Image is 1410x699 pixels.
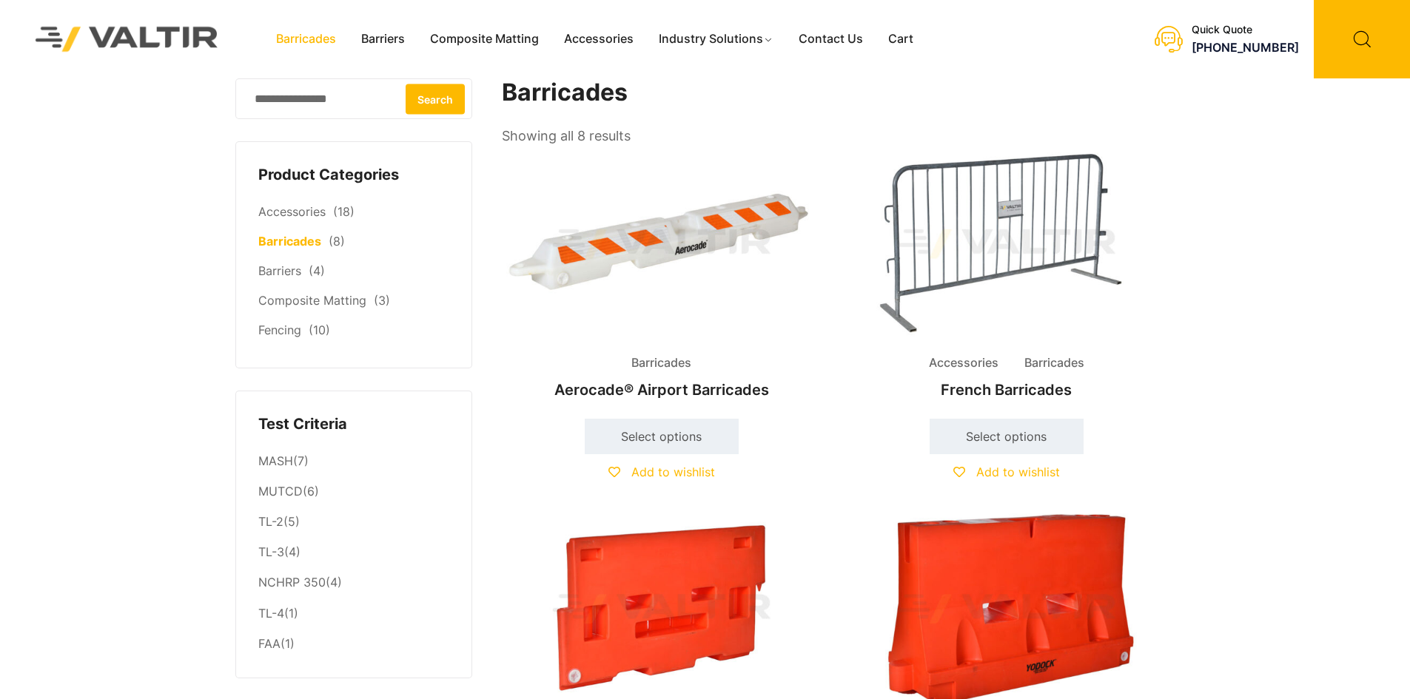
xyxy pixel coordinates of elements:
a: [PHONE_NUMBER] [1192,40,1299,55]
p: Showing all 8 results [502,124,631,149]
a: Composite Matting [417,28,551,50]
a: NCHRP 350 [258,575,326,590]
a: Accessories BarricadesFrench Barricades [847,148,1166,406]
a: MASH [258,453,293,468]
a: Barricades [263,28,349,50]
li: (7) [258,446,449,476]
a: Add to wishlist [608,465,715,479]
span: Add to wishlist [631,465,715,479]
div: Quick Quote [1192,24,1299,36]
span: Barricades [620,352,702,374]
a: Fencing [258,323,301,337]
li: (6) [258,477,449,507]
span: (18) [333,204,355,219]
h1: Barricades [502,78,1168,107]
h4: Test Criteria [258,413,449,436]
li: (5) [258,507,449,538]
a: FAA [258,636,281,651]
h2: Aerocade® Airport Barricades [502,374,822,406]
span: Barricades [1013,352,1095,374]
a: TL-2 [258,514,283,529]
a: TL-3 [258,544,284,559]
a: Composite Matting [258,293,366,308]
a: Contact Us [786,28,876,50]
li: (4) [258,568,449,598]
a: Barricades [258,234,321,249]
span: (8) [329,234,345,249]
a: Barriers [349,28,417,50]
a: Accessories [258,204,326,219]
a: TL-4 [258,606,284,621]
li: (1) [258,629,449,655]
h2: French Barricades [847,374,1166,406]
span: (10) [309,323,330,337]
span: (4) [309,263,325,278]
a: MUTCD [258,484,303,499]
li: (4) [258,538,449,568]
span: Accessories [918,352,1010,374]
a: Cart [876,28,926,50]
a: Select options for “Aerocade® Airport Barricades” [585,419,739,454]
img: Valtir Rentals [16,7,238,70]
a: Industry Solutions [646,28,786,50]
a: Add to wishlist [953,465,1060,479]
button: Search [406,84,465,114]
li: (1) [258,598,449,629]
span: (3) [374,293,390,308]
a: Select options for “French Barricades” [930,419,1084,454]
a: BarricadesAerocade® Airport Barricades [502,148,822,406]
a: Barriers [258,263,301,278]
h4: Product Categories [258,164,449,186]
span: Add to wishlist [976,465,1060,479]
a: Accessories [551,28,646,50]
